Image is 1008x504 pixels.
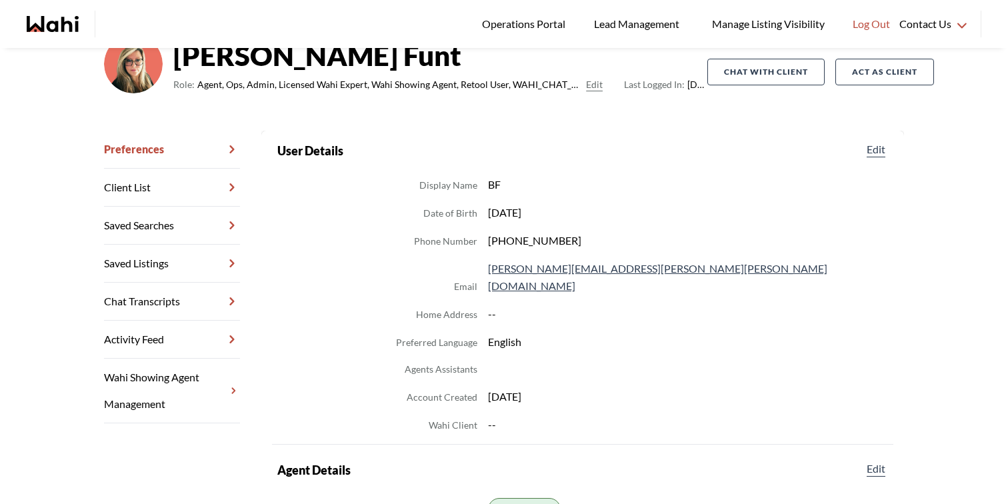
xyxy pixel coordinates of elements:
[419,177,477,193] dt: Display Name
[482,15,570,33] span: Operations Portal
[104,283,240,321] a: Chat Transcripts
[173,35,707,75] strong: [PERSON_NAME] Funt
[488,333,888,351] dd: English
[277,141,343,160] h2: User Details
[423,205,477,221] dt: Date of Birth
[197,77,581,93] span: Agent, Ops, Admin, Licensed Wahi Expert, Wahi Showing Agent, Retool User, WAHI_CHAT_MODERATOR
[104,245,240,283] a: Saved Listings
[104,131,240,169] a: Preferences
[104,169,240,207] a: Client List
[416,307,477,323] dt: Home Address
[864,461,888,477] button: Edit
[454,279,477,295] dt: Email
[414,233,477,249] dt: Phone Number
[104,321,240,359] a: Activity Feed
[488,232,888,249] dd: [PHONE_NUMBER]
[488,388,888,405] dd: [DATE]
[407,389,477,405] dt: Account Created
[488,176,888,193] dd: BF
[429,417,477,433] dt: Wahi Client
[864,141,888,157] button: Edit
[396,335,477,351] dt: Preferred Language
[707,59,825,85] button: Chat with client
[488,416,888,433] dd: --
[27,16,79,32] a: Wahi homepage
[488,260,888,295] dd: [PERSON_NAME][EMAIL_ADDRESS][PERSON_NAME][PERSON_NAME][DOMAIN_NAME]
[624,79,685,90] span: Last Logged In:
[835,59,934,85] button: Act as Client
[104,35,163,93] img: ef0591e0ebeb142b.png
[405,361,477,377] dt: Agents Assistants
[173,77,195,93] span: Role:
[488,204,888,221] dd: [DATE]
[624,77,707,93] span: [DATE]
[488,305,888,323] dd: --
[594,15,684,33] span: Lead Management
[708,15,829,33] span: Manage Listing Visibility
[853,15,890,33] span: Log Out
[277,461,351,479] h2: Agent Details
[104,359,240,423] a: Wahi Showing Agent Management
[586,77,603,93] button: Edit
[104,207,240,245] a: Saved Searches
